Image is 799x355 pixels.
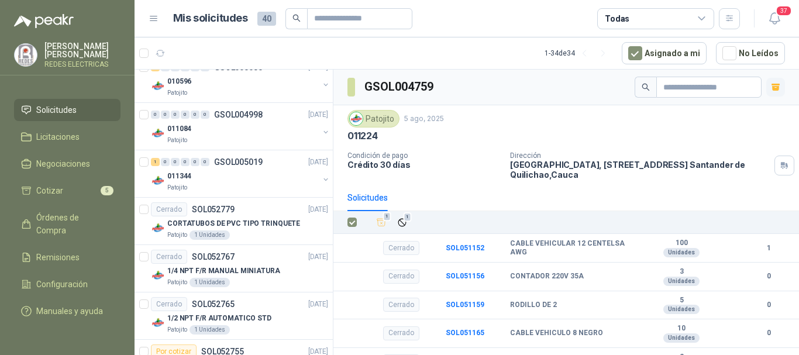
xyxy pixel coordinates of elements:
img: Company Logo [151,268,165,282]
div: 0 [171,158,180,166]
a: SOL051159 [446,301,484,309]
a: Remisiones [14,246,120,268]
p: Dirección [510,151,770,160]
span: Manuales y ayuda [36,305,103,318]
p: Crédito 30 días [347,160,501,170]
div: 0 [161,158,170,166]
div: 1 - 34 de 34 [545,44,612,63]
div: 0 [151,111,160,119]
div: 1 [151,158,160,166]
b: CABLE VEHICULO 8 NEGRO [510,329,603,338]
a: CerradoSOL052765[DATE] Company Logo1/2 NPT F/R AUTOMATICO STDPatojito1 Unidades [135,292,333,340]
div: 0 [161,111,170,119]
p: GSOL005085 [214,63,263,71]
img: Company Logo [350,112,363,125]
img: Company Logo [151,79,165,93]
a: Cotizar5 [14,180,120,202]
p: GSOL004998 [214,111,263,119]
a: SOL051152 [446,244,484,252]
h1: Mis solicitudes [173,10,248,27]
img: Company Logo [15,44,37,66]
b: CONTADOR 220V 35A [510,272,584,281]
span: Configuración [36,278,88,291]
p: Patojito [167,88,187,98]
p: [DATE] [308,299,328,310]
div: Cerrado [383,298,419,312]
p: SOL052767 [192,253,235,261]
b: 5 [641,296,722,305]
a: Licitaciones [14,126,120,148]
div: 0 [181,158,190,166]
b: 0 [752,328,785,339]
b: RODILLO DE 2 [510,301,557,310]
a: 1 0 0 0 0 0 GSOL005085[DATE] Company Logo010596Patojito [151,60,330,98]
a: Órdenes de Compra [14,206,120,242]
a: Manuales y ayuda [14,300,120,322]
div: Unidades [663,248,700,257]
div: 1 Unidades [190,278,230,287]
b: 0 [752,299,785,311]
b: 1 [752,243,785,254]
p: [DATE] [308,157,328,168]
div: Cerrado [151,297,187,311]
div: 1 Unidades [190,325,230,335]
a: Solicitudes [14,99,120,121]
div: Cerrado [383,270,419,284]
span: search [292,14,301,22]
span: Remisiones [36,251,80,264]
a: CerradoSOL052779[DATE] Company LogoCORTATUBOS DE PVC TIPO TRINQUETEPatojito1 Unidades [135,198,333,245]
p: CORTATUBOS DE PVC TIPO TRINQUETE [167,218,300,229]
p: 5 ago, 2025 [404,113,444,125]
div: 0 [181,111,190,119]
a: 0 0 0 0 0 0 GSOL004998[DATE] Company Logo011084Patojito [151,108,330,145]
button: No Leídos [716,42,785,64]
p: [PERSON_NAME] [PERSON_NAME] [44,42,120,58]
p: Patojito [167,230,187,240]
div: 0 [171,111,180,119]
p: Patojito [167,325,187,335]
p: Patojito [167,183,187,192]
p: GSOL005019 [214,158,263,166]
p: 011224 [347,130,378,142]
p: [DATE] [308,251,328,263]
span: Cotizar [36,184,63,197]
p: Patojito [167,278,187,287]
b: CABLE VEHICULAR 12 CENTELSA AWG [510,239,634,257]
p: [GEOGRAPHIC_DATA], [STREET_ADDRESS] Santander de Quilichao , Cauca [510,160,770,180]
b: 3 [641,267,722,277]
p: 011344 [167,171,191,182]
span: Negociaciones [36,157,90,170]
div: Patojito [347,110,399,127]
div: 0 [191,111,199,119]
span: Licitaciones [36,130,80,143]
img: Company Logo [151,316,165,330]
div: 0 [191,158,199,166]
a: SOL051156 [446,272,484,280]
div: 0 [201,111,209,119]
a: Negociaciones [14,153,120,175]
button: Ignorar [394,215,410,230]
a: SOL051165 [446,329,484,337]
span: search [642,83,650,91]
p: 011084 [167,123,191,135]
img: Company Logo [151,221,165,235]
p: [DATE] [308,109,328,120]
div: Todas [605,12,629,25]
p: SOL052765 [192,300,235,308]
h3: GSOL004759 [364,78,435,96]
a: 1 0 0 0 0 0 GSOL005019[DATE] Company Logo011344Patojito [151,155,330,192]
p: Condición de pago [347,151,501,160]
img: Company Logo [151,174,165,188]
div: Cerrado [383,326,419,340]
a: Configuración [14,273,120,295]
div: Cerrado [151,250,187,264]
p: Patojito [167,136,187,145]
div: 0 [201,158,209,166]
span: 40 [257,12,276,26]
button: 37 [764,8,785,29]
p: REDES ELECTRICAS [44,61,120,68]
